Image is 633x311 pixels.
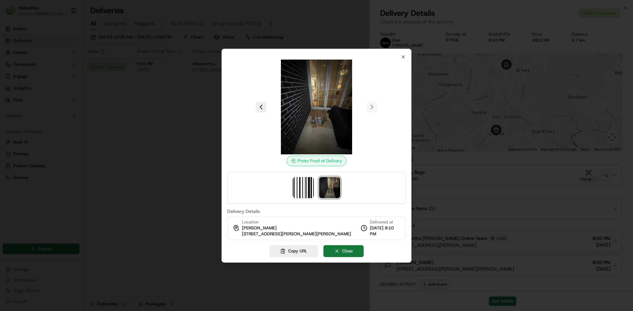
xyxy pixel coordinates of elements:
img: photo_proof_of_delivery image [269,60,364,154]
span: [PERSON_NAME] [242,225,277,231]
label: Delivery Details [227,209,406,214]
img: barcode_scan_on_pickup image [293,177,314,198]
div: Photo Proof of Delivery [286,156,347,166]
span: Delivered at [370,219,400,225]
button: Close [323,245,364,257]
span: Location [242,219,258,225]
button: Copy URL [269,245,318,257]
span: [DATE] 8:10 PM [370,225,400,237]
span: [STREET_ADDRESS][PERSON_NAME][PERSON_NAME] [242,231,351,237]
img: photo_proof_of_delivery image [319,177,340,198]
